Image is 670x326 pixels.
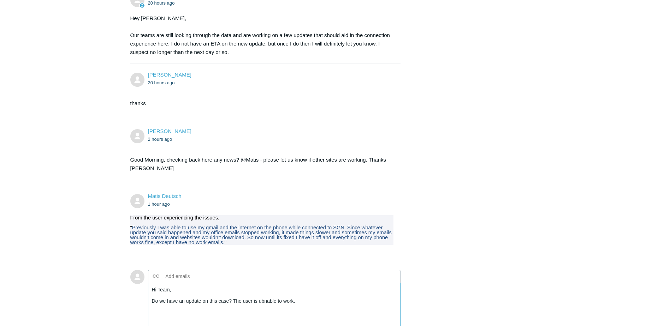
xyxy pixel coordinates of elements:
div: From the user experiencing the issues, [130,215,394,220]
a: Matis Deutsch [148,193,182,199]
p: Good Morning, checking back here any news? @Matis - please let us know if other sites are working... [130,156,394,173]
time: 08/11/2025, 15:21 [148,80,175,85]
label: CC [153,271,159,282]
a: [PERSON_NAME] [148,72,191,78]
p: thanks [130,99,394,108]
input: Add emails [163,271,239,282]
span: " [130,225,132,230]
div: Hey [PERSON_NAME], Our teams are still looking through the data and are working on a few updates ... [130,14,394,56]
span: Shlomo Kay [148,128,191,134]
span: Shlomo Kay [148,72,191,78]
time: 08/12/2025, 10:05 [148,201,170,207]
time: 08/11/2025, 14:50 [148,0,175,6]
span: Previously I was able to use my gmail and the internet on the phone while connected to SGN. Since... [130,225,392,245]
time: 08/12/2025, 09:26 [148,137,172,142]
a: [PERSON_NAME] [148,128,191,134]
